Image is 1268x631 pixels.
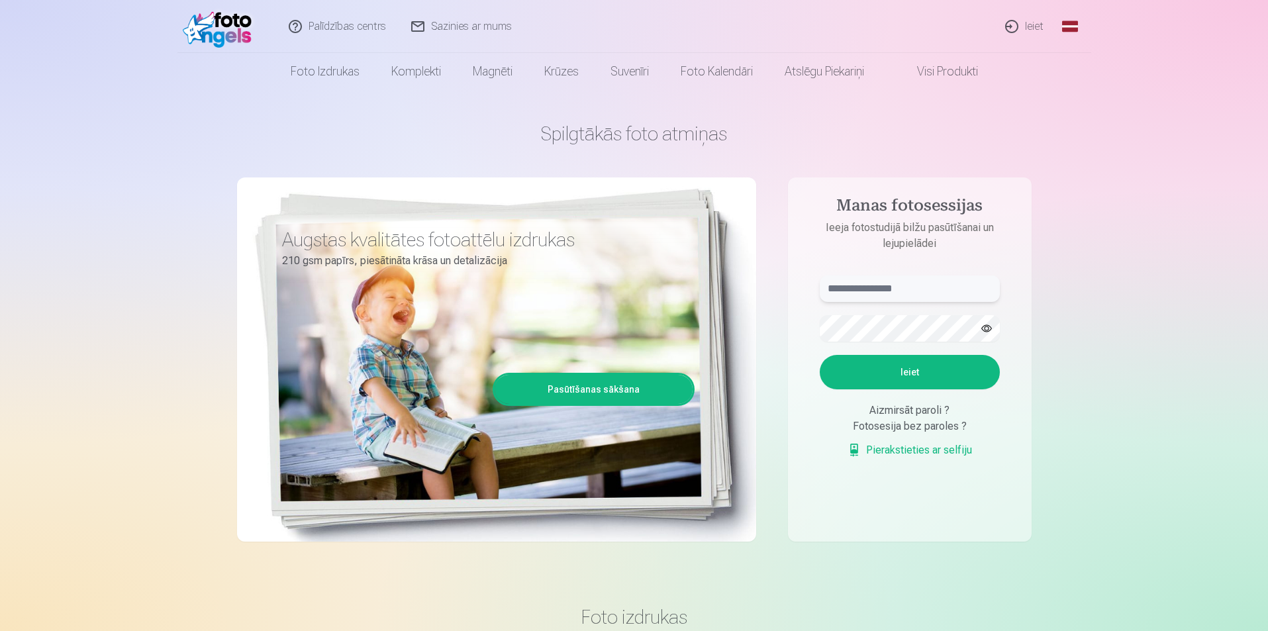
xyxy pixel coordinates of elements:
a: Foto izdrukas [275,53,375,90]
img: /fa1 [183,5,259,48]
a: Komplekti [375,53,457,90]
a: Pierakstieties ar selfiju [848,442,972,458]
h3: Augstas kvalitātes fotoattēlu izdrukas [282,228,685,252]
a: Krūzes [528,53,595,90]
div: Fotosesija bez paroles ? [820,418,1000,434]
a: Pasūtīšanas sākšana [495,375,693,404]
h4: Manas fotosessijas [806,196,1013,220]
a: Atslēgu piekariņi [769,53,880,90]
p: 210 gsm papīrs, piesātināta krāsa un detalizācija [282,252,685,270]
p: Ieeja fotostudijā bilžu pasūtīšanai un lejupielādei [806,220,1013,252]
div: Aizmirsāt paroli ? [820,403,1000,418]
h1: Spilgtākās foto atmiņas [237,122,1032,146]
a: Visi produkti [880,53,994,90]
h3: Foto izdrukas [248,605,1021,629]
a: Foto kalendāri [665,53,769,90]
button: Ieiet [820,355,1000,389]
a: Suvenīri [595,53,665,90]
a: Magnēti [457,53,528,90]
